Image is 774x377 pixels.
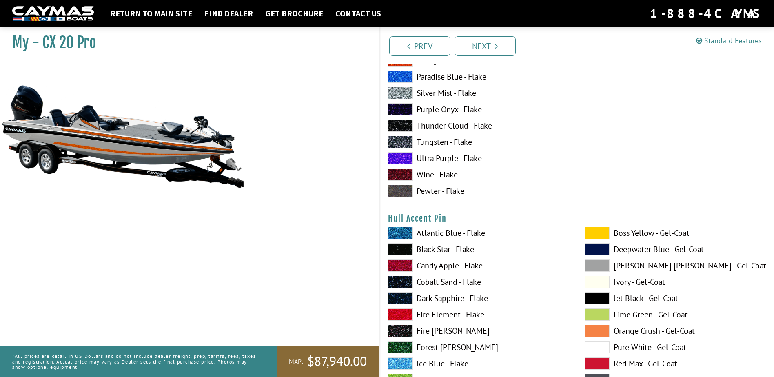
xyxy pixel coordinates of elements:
label: Atlantic Blue - Flake [388,227,569,239]
label: Fire [PERSON_NAME] [388,325,569,337]
label: Thunder Cloud - Flake [388,120,569,132]
h1: My - CX 20 Pro [12,33,359,52]
label: Ice Blue - Flake [388,357,569,370]
label: Wine - Flake [388,169,569,181]
label: Purple Onyx - Flake [388,103,569,115]
label: Tungsten - Flake [388,136,569,148]
h4: Hull Accent Pin [388,213,766,224]
label: Candy Apple - Flake [388,259,569,272]
a: Standard Features [696,36,762,45]
span: MAP: [289,357,303,366]
label: Dark Sapphire - Flake [388,292,569,304]
label: Pure White - Gel-Coat [585,341,766,353]
label: Forest [PERSON_NAME] [388,341,569,353]
a: Return to main site [106,8,196,19]
a: Next [455,36,516,56]
label: Ivory - Gel-Coat [585,276,766,288]
label: Boss Yellow - Gel-Coat [585,227,766,239]
img: white-logo-c9c8dbefe5ff5ceceb0f0178aa75bf4bb51f6bca0971e226c86eb53dfe498488.png [12,6,94,21]
label: Paradise Blue - Flake [388,71,569,83]
a: Contact Us [331,8,385,19]
a: Prev [389,36,450,56]
div: 1-888-4CAYMAS [650,4,762,22]
span: $87,940.00 [307,353,367,370]
label: Black Star - Flake [388,243,569,255]
label: Red Max - Gel-Coat [585,357,766,370]
p: *All prices are Retail in US Dollars and do not include dealer freight, prep, tariffs, fees, taxe... [12,349,258,374]
label: Jet Black - Gel-Coat [585,292,766,304]
label: Cobalt Sand - Flake [388,276,569,288]
label: Fire Element - Flake [388,308,569,321]
a: MAP:$87,940.00 [277,346,379,377]
label: Orange Crush - Gel-Coat [585,325,766,337]
label: Silver Mist - Flake [388,87,569,99]
a: Find Dealer [200,8,257,19]
label: Lime Green - Gel-Coat [585,308,766,321]
label: Ultra Purple - Flake [388,152,569,164]
label: Deepwater Blue - Gel-Coat [585,243,766,255]
a: Get Brochure [261,8,327,19]
label: Pewter - Flake [388,185,569,197]
label: [PERSON_NAME] [PERSON_NAME] - Gel-Coat [585,259,766,272]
